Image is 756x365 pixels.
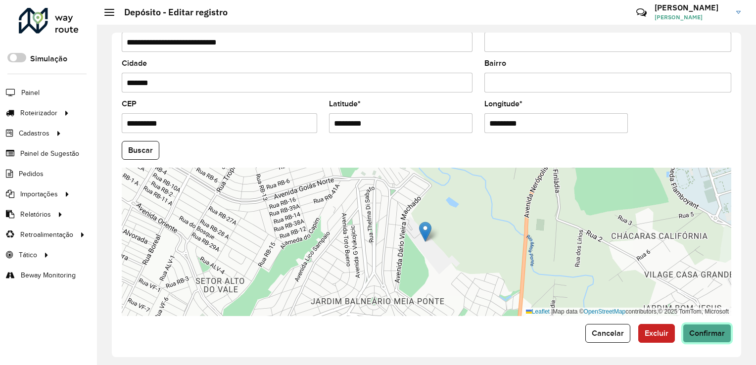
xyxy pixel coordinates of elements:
a: Contato Rápido [631,2,652,23]
button: Excluir [638,324,675,343]
span: Pedidos [19,169,44,179]
a: OpenStreetMap [584,308,626,315]
div: Map data © contributors,© 2025 TomTom, Microsoft [523,308,731,316]
span: Beway Monitoring [21,270,76,280]
label: Simulação [30,53,67,65]
a: Leaflet [526,308,550,315]
span: Roteirizador [20,108,57,118]
h2: Depósito - Editar registro [114,7,228,18]
button: Confirmar [683,324,731,343]
span: Importações [20,189,58,199]
span: | [551,308,553,315]
span: Retroalimentação [20,229,73,240]
span: Relatórios [20,209,51,220]
label: Latitude [329,98,361,110]
button: Buscar [122,141,159,160]
img: Marker [419,222,431,242]
label: Cidade [122,57,147,69]
span: Cancelar [592,329,624,337]
button: Cancelar [585,324,630,343]
span: Cadastros [19,128,49,138]
span: Painel [21,88,40,98]
h3: [PERSON_NAME] [655,3,729,12]
span: Excluir [645,329,668,337]
span: Tático [19,250,37,260]
span: [PERSON_NAME] [655,13,729,22]
label: CEP [122,98,137,110]
label: Longitude [484,98,522,110]
label: Bairro [484,57,506,69]
span: Painel de Sugestão [20,148,79,159]
span: Confirmar [689,329,725,337]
